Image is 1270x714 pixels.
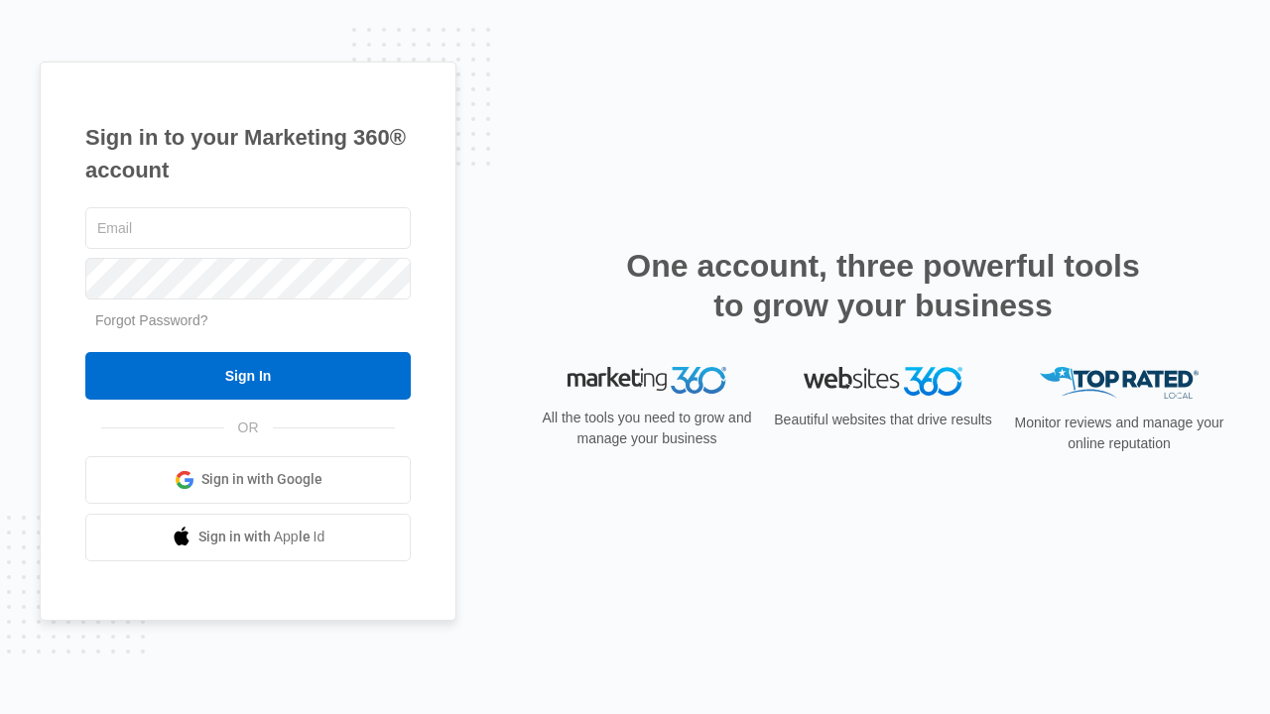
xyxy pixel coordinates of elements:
[201,469,322,490] span: Sign in with Google
[536,408,758,449] p: All the tools you need to grow and manage your business
[85,207,411,249] input: Email
[85,121,411,186] h1: Sign in to your Marketing 360® account
[568,367,726,395] img: Marketing 360
[772,410,994,430] p: Beautiful websites that drive results
[85,352,411,400] input: Sign In
[198,527,325,547] span: Sign in with Apple Id
[85,456,411,504] a: Sign in with Google
[804,367,962,396] img: Websites 360
[85,514,411,561] a: Sign in with Apple Id
[95,312,208,328] a: Forgot Password?
[620,246,1146,325] h2: One account, three powerful tools to grow your business
[1040,367,1199,400] img: Top Rated Local
[224,417,273,438] span: OR
[1008,413,1230,454] p: Monitor reviews and manage your online reputation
